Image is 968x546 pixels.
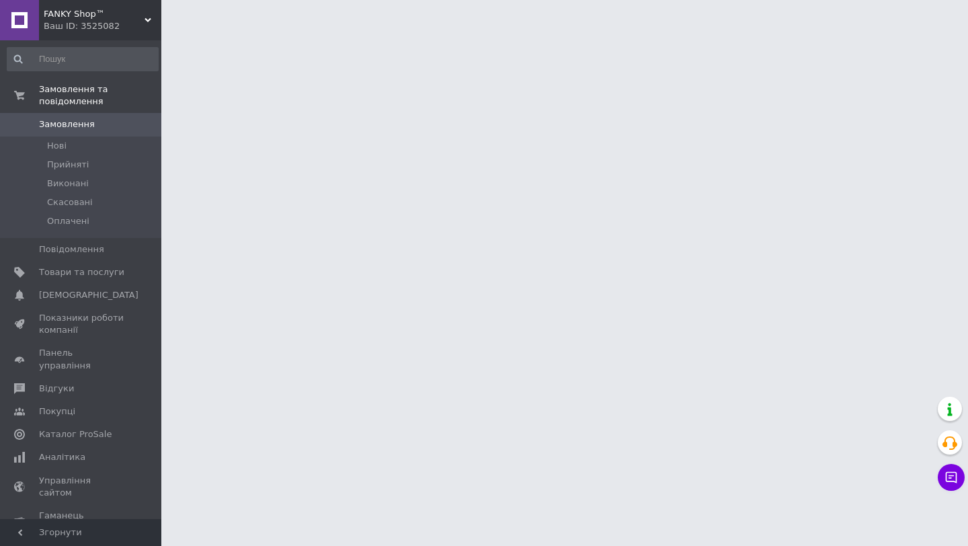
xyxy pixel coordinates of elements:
span: [DEMOGRAPHIC_DATA] [39,289,138,301]
span: Замовлення та повідомлення [39,83,161,108]
span: Повідомлення [39,243,104,256]
span: Покупці [39,405,75,418]
span: Нові [47,140,67,152]
span: Управління сайтом [39,475,124,499]
span: Оплачені [47,215,89,227]
span: FANKY Shop™ [44,8,145,20]
span: Показники роботи компанії [39,312,124,336]
span: Каталог ProSale [39,428,112,440]
span: Панель управління [39,347,124,371]
span: Товари та послуги [39,266,124,278]
span: Виконані [47,178,89,190]
button: Чат з покупцем [938,464,965,491]
span: Скасовані [47,196,93,208]
span: Гаманець компанії [39,510,124,534]
div: Ваш ID: 3525082 [44,20,161,32]
span: Замовлення [39,118,95,130]
input: Пошук [7,47,159,71]
span: Відгуки [39,383,74,395]
span: Аналітика [39,451,85,463]
span: Прийняті [47,159,89,171]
